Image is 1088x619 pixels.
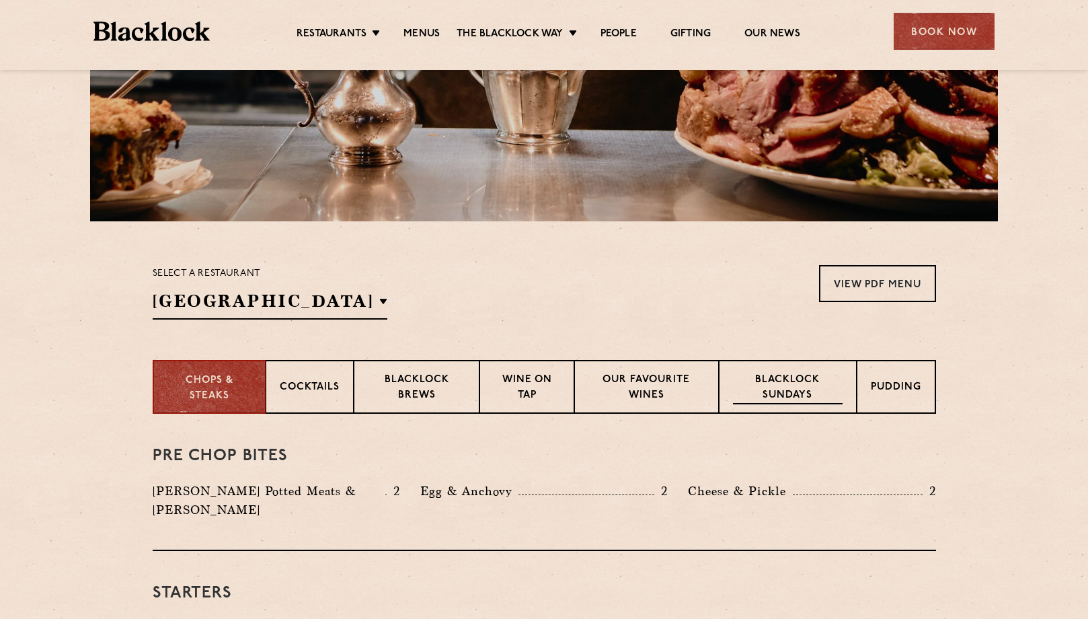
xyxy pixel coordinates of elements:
p: Blacklock Brews [368,373,466,404]
a: The Blacklock Way [457,28,563,42]
h3: Starters [153,585,936,602]
a: Restaurants [297,28,366,42]
p: Blacklock Sundays [733,373,842,404]
a: Menus [403,28,440,42]
p: Select a restaurant [153,265,388,283]
h2: [GEOGRAPHIC_DATA] [153,289,388,320]
p: Egg & Anchovy [420,482,518,501]
p: Pudding [871,380,921,397]
p: 2 [387,482,400,500]
a: Gifting [670,28,711,42]
a: Our News [744,28,800,42]
p: 2 [654,482,668,500]
p: Cheese & Pickle [688,482,793,501]
a: View PDF Menu [819,265,936,302]
img: BL_Textured_Logo-footer-cropped.svg [93,22,210,41]
p: Our favourite wines [588,373,705,404]
p: [PERSON_NAME] Potted Meats & [PERSON_NAME] [153,482,385,519]
a: People [600,28,637,42]
p: Chops & Steaks [167,373,251,404]
p: Cocktails [280,380,340,397]
p: Wine on Tap [494,373,559,404]
p: 2 [923,482,936,500]
div: Book Now [894,13,995,50]
h3: Pre Chop Bites [153,447,936,465]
